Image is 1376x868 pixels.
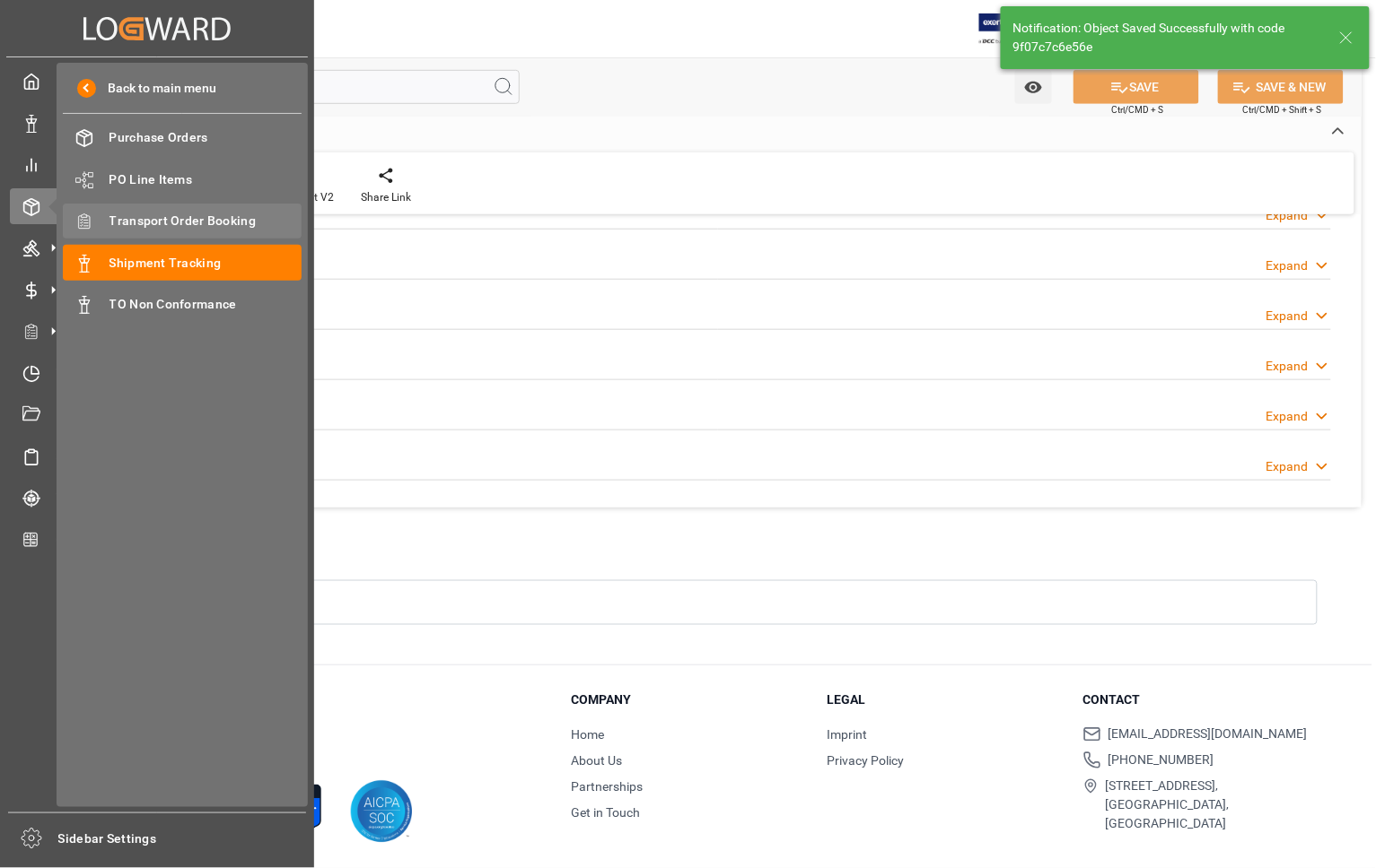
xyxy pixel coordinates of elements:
a: Privacy Policy [827,753,904,768]
span: PO Line Items [110,170,302,189]
h3: Company [571,690,804,709]
a: Partnerships [571,779,643,794]
a: Home [571,727,604,742]
a: Imprint [827,727,867,742]
a: PO Line Items [63,161,302,196]
img: AICPA SOC [350,780,413,843]
img: Exertis%20JAM%20-%20Email%20Logo.jpg_1722504956.jpg [979,13,1041,45]
span: Shipment Tracking [110,254,302,273]
div: Expand [1266,307,1309,325]
span: [PHONE_NUMBER] [1109,751,1214,770]
a: TO Non Conformance [63,287,302,322]
a: About Us [571,753,622,768]
div: Notification: Object Saved Successfully with code 9f07c7c6e56e [1013,19,1322,56]
span: Transport Order Booking [110,212,302,230]
button: SAVE [1074,70,1199,104]
div: Expand [1266,407,1309,426]
span: Purchase Orders [110,128,302,147]
span: Ctrl/CMD + Shift + S [1243,103,1322,117]
div: Expand [1266,206,1309,225]
p: © 2025 Logward. All rights reserved. [118,732,526,748]
a: Document Management [10,397,304,432]
span: Back to main menu [96,79,217,98]
a: Data Management [10,105,304,140]
a: My Reports [10,147,304,182]
p: Version 1.1.132 [118,748,526,764]
span: Ctrl/CMD + S [1112,103,1164,117]
h3: Legal [827,690,1060,709]
button: open menu [1015,70,1052,104]
a: CO2 Calculator [10,522,304,557]
div: Expand [1266,457,1309,476]
span: Sidebar Settings [58,829,307,848]
a: Transport Order Booking [63,204,302,239]
div: Share Link [361,189,411,205]
a: My Cockpit [10,64,304,99]
span: [STREET_ADDRESS], [GEOGRAPHIC_DATA], [GEOGRAPHIC_DATA] [1106,777,1317,834]
div: Expand [1266,256,1309,275]
span: TO Non Conformance [110,295,302,314]
a: Timeslot Management V2 [10,355,304,390]
a: Purchase Orders [63,120,302,155]
a: Get in Touch [571,805,640,820]
button: SAVE & NEW [1218,70,1344,104]
span: [EMAIL_ADDRESS][DOMAIN_NAME] [1109,725,1308,744]
a: Shipment Tracking [63,245,302,280]
h3: Contact [1083,690,1317,709]
a: Sailing Schedules [10,438,304,473]
a: Tracking Shipment [10,481,304,516]
div: Expand [1266,357,1309,376]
